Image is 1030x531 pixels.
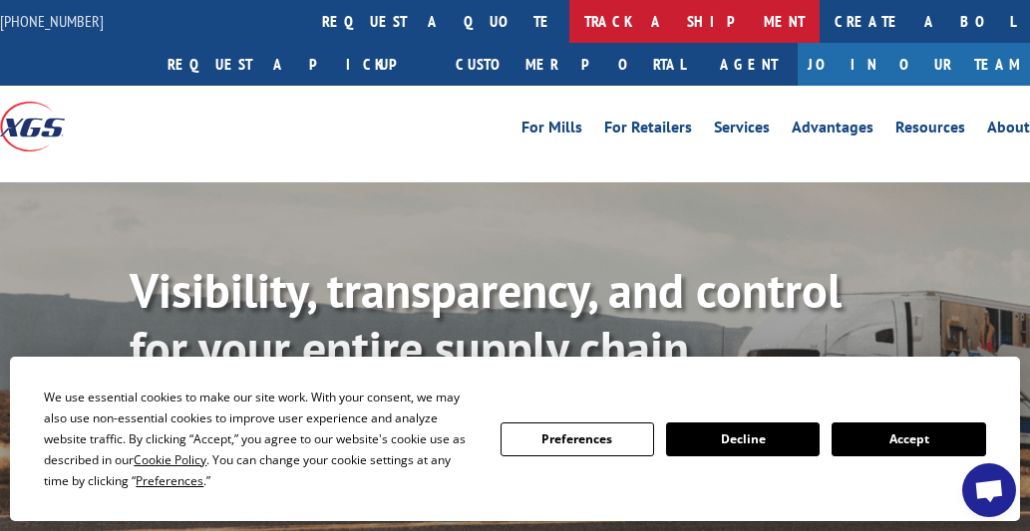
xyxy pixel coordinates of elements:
a: For Retailers [604,120,692,141]
button: Accept [832,422,985,456]
div: Open chat [962,463,1016,517]
a: Services [714,120,770,141]
div: Cookie Consent Prompt [10,357,1020,521]
a: Join Our Team [798,43,1030,86]
a: For Mills [521,120,582,141]
div: We use essential cookies to make our site work. With your consent, we may also use non-essential ... [44,387,476,491]
a: Customer Portal [441,43,700,86]
button: Decline [666,422,820,456]
a: Advantages [792,120,873,141]
span: Cookie Policy [134,451,206,468]
a: About [987,120,1030,141]
b: Visibility, transparency, and control for your entire supply chain. [130,259,842,379]
button: Preferences [501,422,654,456]
a: Request a pickup [153,43,441,86]
a: Agent [700,43,798,86]
a: Resources [895,120,965,141]
span: Preferences [136,472,203,489]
